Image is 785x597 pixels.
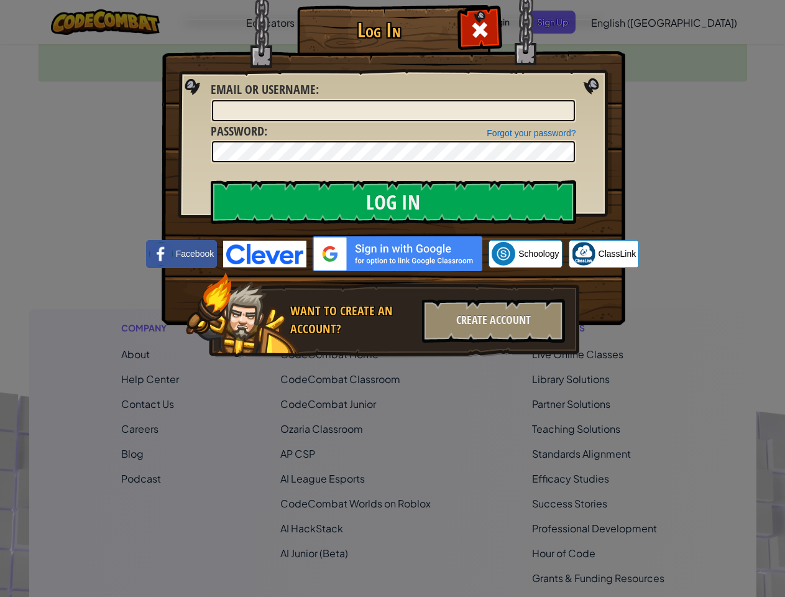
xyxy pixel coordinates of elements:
span: Facebook [176,248,214,260]
input: Log In [211,180,576,224]
label: : [211,81,319,99]
div: Want to create an account? [290,302,415,338]
img: gplus_sso_button2.svg [313,236,482,271]
a: Forgot your password? [487,128,576,138]
h1: Log In [300,19,459,41]
span: ClassLink [599,248,636,260]
img: schoology.png [492,242,515,266]
span: Password [211,123,264,139]
img: facebook_small.png [149,242,173,266]
img: classlink-logo-small.png [572,242,595,266]
label: : [211,123,267,141]
img: clever-logo-blue.png [223,241,306,267]
span: Schoology [518,248,559,260]
div: Create Account [422,299,565,343]
span: Email or Username [211,81,316,98]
